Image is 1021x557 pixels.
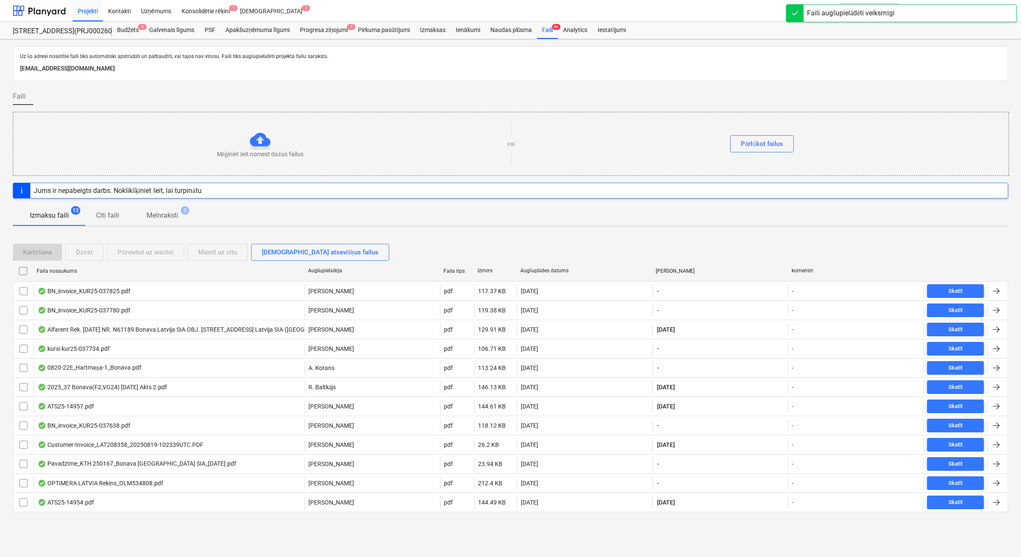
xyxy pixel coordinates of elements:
span: [DATE] [656,440,676,449]
p: [PERSON_NAME] [308,287,354,295]
span: Faili [13,91,26,102]
span: 9+ [552,24,560,30]
span: - [656,287,660,295]
a: Budžets1 [112,22,144,39]
p: Uz šo adresi nosūtītie faili tiks automātiski apstrādāti un pārbaudīti, vai tajos nav vīrusu. Fai... [20,53,1001,60]
div: [DATE] [521,345,538,352]
span: [DATE] [656,402,676,411]
p: [PERSON_NAME] [308,344,354,353]
p: [PERSON_NAME] [308,460,354,468]
div: Skatīt [948,382,963,392]
div: 119.38 KB [478,307,506,314]
div: Progresa ziņojumi [295,22,353,39]
div: BN_invoice_KUR25-037825.pdf [38,288,130,295]
div: [DATE] [521,326,538,333]
p: [EMAIL_ADDRESS][DOMAIN_NAME] [20,64,1001,74]
div: OCR pabeigts [38,345,46,352]
span: - [656,344,660,353]
span: - [656,479,660,487]
div: 26.2 KB [478,441,499,448]
div: - [792,403,793,410]
span: - [656,421,660,430]
button: Skatīt [927,284,984,298]
div: Skatīt [948,402,963,411]
a: Apakšuzņēmuma līgumi [220,22,295,39]
p: [PERSON_NAME] [308,440,354,449]
button: Skatīt [927,457,984,471]
span: 1 [302,5,310,11]
div: Skatīt [948,306,963,315]
p: R. Baltkājs [308,383,336,391]
div: kursi kur25-037734.pdf [38,345,110,352]
div: Faila tips [443,268,471,274]
a: Faili9+ [537,22,558,39]
div: OCR pabeigts [38,365,46,371]
div: Budžets [112,22,144,39]
button: Skatīt [927,438,984,452]
a: Galvenais līgums [144,22,200,39]
div: Faili augšupielādēti veiksmīgi [807,8,895,18]
div: Naudas plūsma [485,22,537,39]
a: PSF [200,22,220,39]
div: OCR pabeigts [38,403,46,410]
a: Pirkuma pasūtījumi [353,22,415,39]
iframe: Chat Widget [978,516,1021,557]
div: Skatīt [948,478,963,488]
div: Skatīt [948,440,963,450]
div: [DATE] [521,307,538,314]
span: 1 [138,24,147,30]
button: [DEMOGRAPHIC_DATA] atsevišķus failus [251,244,389,261]
span: - [656,460,660,468]
div: - [792,365,793,371]
div: [DATE] [521,384,538,391]
div: - [792,307,793,314]
p: [PERSON_NAME] [308,402,354,411]
div: [DATE] [521,441,538,448]
div: Mēģiniet šeit nomest dažus failusvaiPārlūkot failus [13,112,1009,176]
div: pdf [444,403,453,410]
span: 5 [347,24,355,30]
div: OCR pabeigts [38,288,46,295]
div: Faili [537,22,558,39]
button: Skatīt [927,496,984,509]
div: [DATE] [521,288,538,295]
p: [PERSON_NAME] [308,479,354,487]
div: - [792,441,793,448]
div: pdf [444,384,453,391]
button: Skatīt [927,361,984,375]
span: [DATE] [656,498,676,507]
div: Skatīt [948,498,963,507]
div: 146.13 KB [478,384,506,391]
button: Skatīt [927,303,984,317]
div: [DATE] [521,480,538,487]
div: pdf [444,480,453,487]
div: pdf [444,365,453,371]
div: Skatīt [948,344,963,354]
div: pdf [444,499,453,506]
div: 113.24 KB [478,365,506,371]
a: Iestatījumi [593,22,631,39]
button: Skatīt [927,323,984,336]
button: Skatīt [927,342,984,356]
div: 118.12 KB [478,422,506,429]
div: Analytics [558,22,593,39]
div: ATS25-14954.pdf [38,499,94,506]
div: [DATE] [521,422,538,429]
div: OCR pabeigts [38,461,46,467]
div: komentēt [792,268,920,274]
p: [PERSON_NAME] [308,498,354,507]
div: [DATE] [521,461,538,467]
div: OCR pabeigts [38,307,46,314]
div: - [792,422,793,429]
div: [DATE] [521,365,538,371]
p: Citi faili [96,210,119,221]
div: pdf [444,441,453,448]
div: - [792,384,793,391]
div: Izmaksas [415,22,451,39]
div: Izmērs [478,268,513,274]
div: Skatīt [948,421,963,431]
p: [PERSON_NAME] [308,306,354,315]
